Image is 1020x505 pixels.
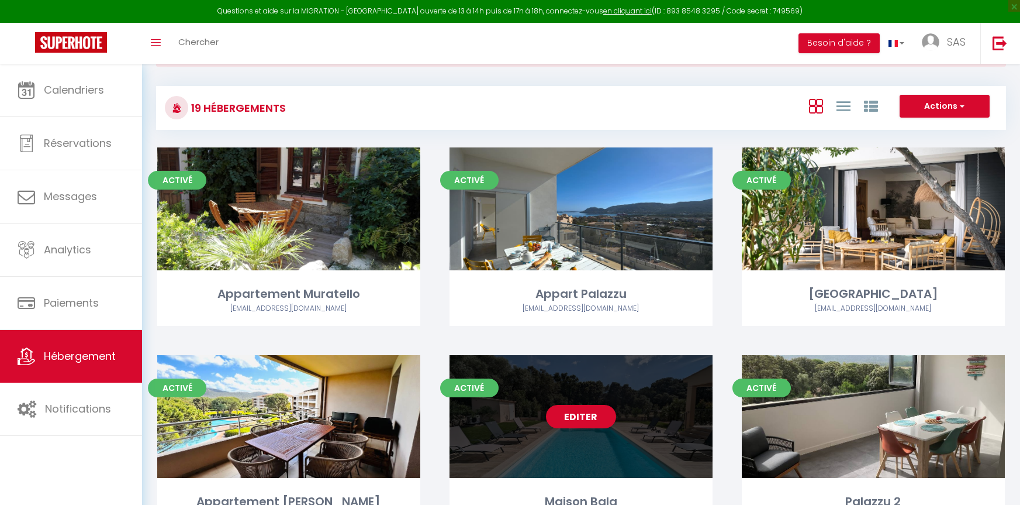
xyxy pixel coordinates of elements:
span: Chercher [178,36,219,48]
span: Activé [148,171,206,190]
div: Appart Palazzu [450,285,713,303]
span: Activé [440,171,499,190]
div: Airbnb [742,303,1005,314]
div: Airbnb [450,303,713,314]
a: Editer [254,197,324,221]
a: ... SAS [913,23,980,64]
button: Besoin d'aide ? [798,33,880,53]
span: Calendriers [44,83,104,97]
button: Actions [900,95,990,118]
img: logout [993,36,1007,50]
h3: 19 Hébergements [188,95,286,121]
span: Hébergement [44,349,116,363]
span: Activé [440,379,499,397]
a: Editer [546,405,616,428]
div: Airbnb [157,303,420,314]
a: Vue en Liste [836,96,850,115]
a: Editer [546,197,616,221]
span: Messages [44,189,97,204]
a: Chercher [170,23,227,64]
img: ... [922,33,939,51]
span: Paiements [44,296,99,310]
div: Appartement Muratello [157,285,420,303]
span: Activé [732,379,791,397]
a: Editer [838,405,908,428]
span: SAS [947,35,966,49]
a: Vue en Box [809,96,823,115]
span: Analytics [44,242,91,257]
a: Editer [254,405,324,428]
span: Notifications [45,401,111,416]
a: en cliquant ici [603,6,652,16]
img: Super Booking [35,32,107,53]
a: Vue par Groupe [864,96,878,115]
a: Editer [838,197,908,221]
span: Activé [732,171,791,190]
span: Réservations [44,136,112,150]
div: [GEOGRAPHIC_DATA] [742,285,1005,303]
span: Activé [148,379,206,397]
